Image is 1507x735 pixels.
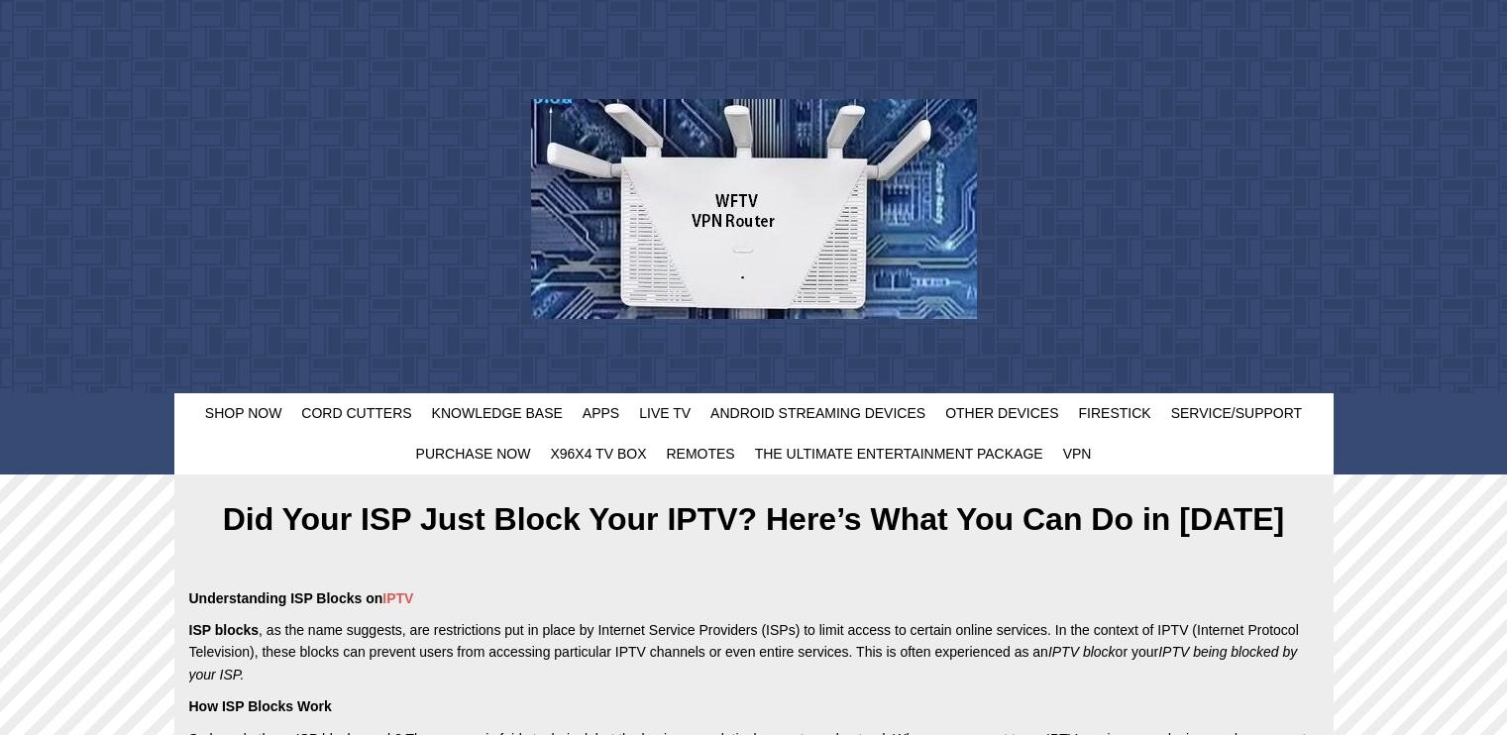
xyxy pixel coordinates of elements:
[666,446,734,462] span: Remotes
[583,405,619,421] span: Apps
[189,644,1298,682] em: IPTV being blocked by your ISP.
[1048,644,1116,660] em: IPTV block
[629,393,700,434] a: Live TV
[189,698,332,714] strong: How ISP Blocks Work
[1171,405,1303,421] span: Service/Support
[1161,393,1313,434] a: Service/Support
[700,393,935,434] a: Android Streaming Devices
[195,393,292,434] a: Shop Now
[710,405,925,421] span: Android Streaming Devices
[189,619,1319,685] p: , as the name suggests, are restrictions put in place by Internet Service Providers (ISPs) to lim...
[1079,405,1151,421] span: FireStick
[1053,434,1102,474] a: VPN
[550,446,646,462] span: X96X4 TV Box
[432,405,563,421] span: Knowledge Base
[382,590,413,606] a: IPTV
[406,434,541,474] a: Purchase Now
[639,405,691,421] span: Live TV
[755,446,1043,462] span: The Ultimate Entertainment Package
[422,393,573,434] a: Knowledge Base
[945,405,1058,421] span: Other Devices
[1069,393,1161,434] a: FireStick
[189,622,260,638] strong: ISP blocks
[531,99,977,319] img: header photo
[301,405,411,421] span: Cord Cutters
[745,434,1053,474] a: The Ultimate Entertainment Package
[656,434,744,474] a: Remotes
[205,405,282,421] span: Shop Now
[189,590,414,606] strong: Understanding ISP Blocks on
[223,501,1285,537] strong: Did Your ISP Just Block Your IPTV? Here’s What You Can Do in [DATE]
[1063,446,1092,462] span: VPN
[935,393,1068,434] a: Other Devices
[540,434,656,474] a: X96X4 TV Box
[416,446,531,462] span: Purchase Now
[291,393,421,434] a: Cord Cutters
[573,393,629,434] a: Apps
